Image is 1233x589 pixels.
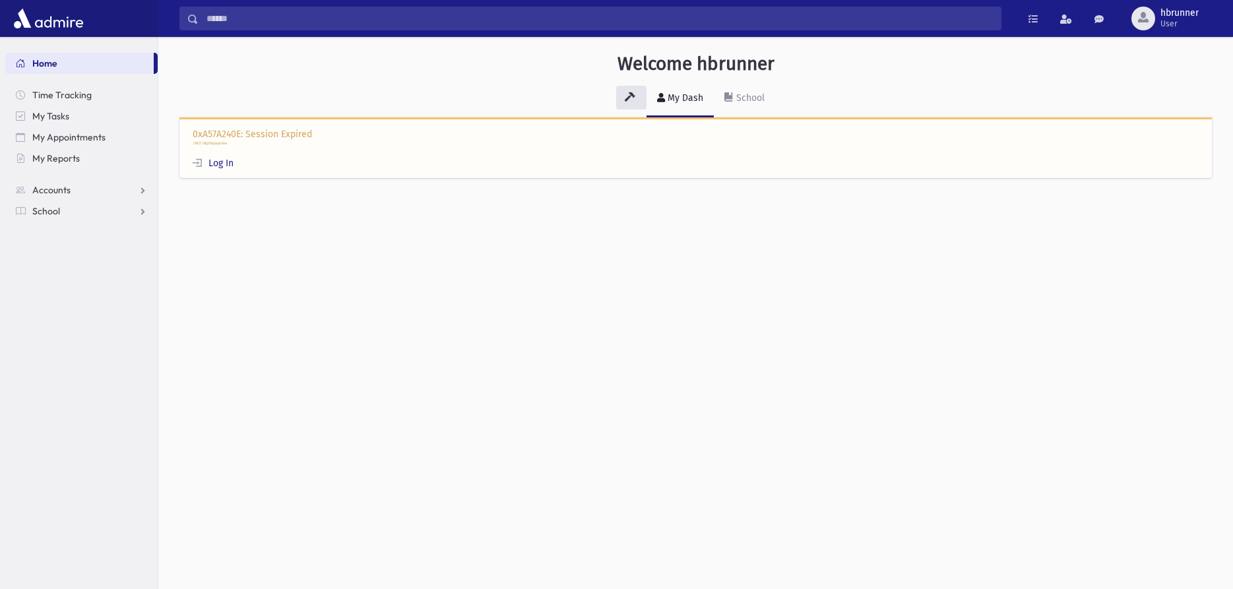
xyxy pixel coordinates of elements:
a: Accounts [5,179,158,201]
span: hbrunner [1160,8,1199,18]
a: Time Tracking [5,84,158,106]
span: Accounts [32,184,71,196]
span: My Tasks [32,110,69,122]
div: My Dash [665,92,703,104]
a: Log In [193,158,234,169]
a: My Reports [5,148,158,169]
a: School [714,80,775,117]
a: Home [5,53,154,74]
span: Home [32,57,57,69]
span: School [32,205,60,217]
div: 0xA57A240E: Session Expired [179,117,1212,179]
span: User [1160,18,1199,29]
a: My Dash [647,80,714,117]
a: My Tasks [5,106,158,127]
img: AdmirePro [11,5,86,32]
div: School [734,92,765,104]
h3: Welcome hbrunner [617,53,775,75]
span: Time Tracking [32,89,92,101]
a: My Appointments [5,127,158,148]
input: Search [199,7,1001,30]
span: My Appointments [32,131,106,143]
p: /WGT/WgtDisplayIndex [193,141,1199,146]
a: School [5,201,158,222]
span: My Reports [32,152,80,164]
